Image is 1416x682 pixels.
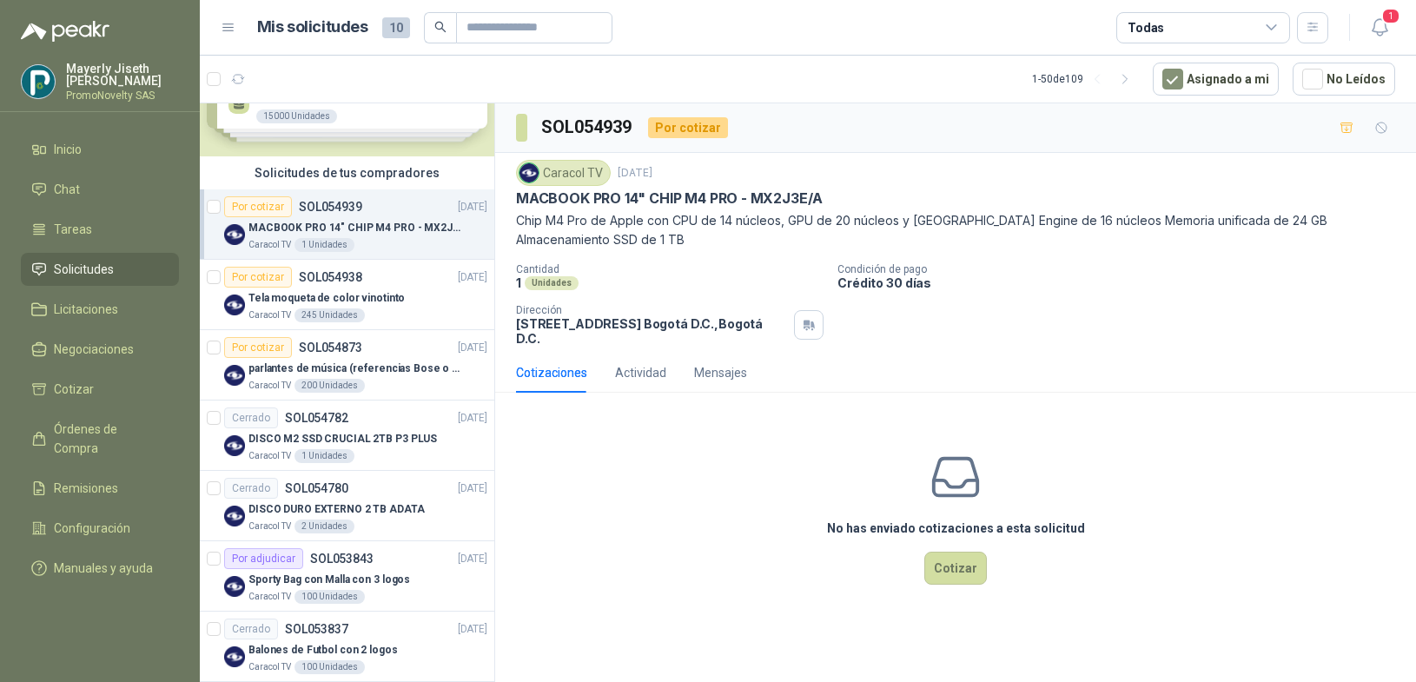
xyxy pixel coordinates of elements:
[516,316,787,346] p: [STREET_ADDRESS] Bogotá D.C. , Bogotá D.C.
[224,267,292,288] div: Por cotizar
[248,379,291,393] p: Caracol TV
[525,276,579,290] div: Unidades
[248,238,291,252] p: Caracol TV
[248,501,425,518] p: DISCO DURO EXTERNO 2 TB ADATA
[54,559,153,578] span: Manuales y ayuda
[224,196,292,217] div: Por cotizar
[200,612,494,682] a: CerradoSOL053837[DATE] Company LogoBalones de Futbol con 2 logosCaracol TV100 Unidades
[200,541,494,612] a: Por adjudicarSOL053843[DATE] Company LogoSporty Bag con Malla con 3 logosCaracol TV100 Unidades
[299,201,362,213] p: SOL054939
[458,410,487,427] p: [DATE]
[54,340,134,359] span: Negociaciones
[516,304,787,316] p: Dirección
[458,480,487,497] p: [DATE]
[200,156,494,189] div: Solicitudes de tus compradores
[285,482,348,494] p: SOL054780
[224,365,245,386] img: Company Logo
[200,330,494,401] a: Por cotizarSOL054873[DATE] Company Logoparlantes de música (referencias Bose o Alexa) CON MARCACI...
[1032,65,1139,93] div: 1 - 50 de 109
[224,576,245,597] img: Company Logo
[1293,63,1395,96] button: No Leídos
[516,211,1395,249] p: Chip M4 Pro de Apple con CPU de 14 núcleos, GPU de 20 núcleos y [GEOGRAPHIC_DATA] Engine de 16 nú...
[1128,18,1164,37] div: Todas
[21,133,179,166] a: Inicio
[21,213,179,246] a: Tareas
[224,224,245,245] img: Company Logo
[66,90,179,101] p: PromoNovelty SAS
[310,553,374,565] p: SOL053843
[248,520,291,533] p: Caracol TV
[257,15,368,40] h1: Mis solicitudes
[294,379,365,393] div: 200 Unidades
[248,431,437,447] p: DISCO M2 SSD CRUCIAL 2TB P3 PLUS
[648,117,728,138] div: Por cotizar
[248,660,291,674] p: Caracol TV
[615,363,666,382] div: Actividad
[248,290,405,307] p: Tela moqueta de color vinotinto
[285,412,348,424] p: SOL054782
[294,238,354,252] div: 1 Unidades
[200,189,494,260] a: Por cotizarSOL054939[DATE] Company LogoMACBOOK PRO 14" CHIP M4 PRO - MX2J3E/ACaracol TV1 Unidades
[434,21,447,33] span: search
[516,189,823,208] p: MACBOOK PRO 14" CHIP M4 PRO - MX2J3E/A
[54,300,118,319] span: Licitaciones
[224,478,278,499] div: Cerrado
[294,520,354,533] div: 2 Unidades
[54,479,118,498] span: Remisiones
[458,199,487,215] p: [DATE]
[248,590,291,604] p: Caracol TV
[54,140,82,159] span: Inicio
[294,660,365,674] div: 100 Unidades
[21,512,179,545] a: Configuración
[22,65,55,98] img: Company Logo
[827,519,1085,538] h3: No has enviado cotizaciones a esta solicitud
[299,271,362,283] p: SOL054938
[618,165,652,182] p: [DATE]
[516,363,587,382] div: Cotizaciones
[224,506,245,526] img: Company Logo
[382,17,410,38] span: 10
[248,572,410,588] p: Sporty Bag con Malla con 3 logos
[54,380,94,399] span: Cotizar
[924,552,987,585] button: Cotizar
[54,180,80,199] span: Chat
[248,220,465,236] p: MACBOOK PRO 14" CHIP M4 PRO - MX2J3E/A
[54,220,92,239] span: Tareas
[516,275,521,290] p: 1
[21,253,179,286] a: Solicitudes
[21,293,179,326] a: Licitaciones
[299,341,362,354] p: SOL054873
[54,519,130,538] span: Configuración
[224,619,278,639] div: Cerrado
[21,373,179,406] a: Cotizar
[224,435,245,456] img: Company Logo
[21,173,179,206] a: Chat
[200,471,494,541] a: CerradoSOL054780[DATE] Company LogoDISCO DURO EXTERNO 2 TB ADATACaracol TV2 Unidades
[516,263,824,275] p: Cantidad
[54,260,114,279] span: Solicitudes
[66,63,179,87] p: Mayerly Jiseth [PERSON_NAME]
[248,308,291,322] p: Caracol TV
[248,361,465,377] p: parlantes de música (referencias Bose o Alexa) CON MARCACION 1 LOGO (Mas datos en el adjunto)
[294,308,365,322] div: 245 Unidades
[224,548,303,569] div: Por adjudicar
[541,114,634,141] h3: SOL054939
[200,401,494,471] a: CerradoSOL054782[DATE] Company LogoDISCO M2 SSD CRUCIAL 2TB P3 PLUSCaracol TV1 Unidades
[21,333,179,366] a: Negociaciones
[458,340,487,356] p: [DATE]
[248,642,398,659] p: Balones de Futbol con 2 logos
[224,295,245,315] img: Company Logo
[694,363,747,382] div: Mensajes
[458,621,487,638] p: [DATE]
[248,449,291,463] p: Caracol TV
[1381,8,1400,24] span: 1
[519,163,539,182] img: Company Logo
[294,449,354,463] div: 1 Unidades
[458,269,487,286] p: [DATE]
[21,472,179,505] a: Remisiones
[54,420,162,458] span: Órdenes de Compra
[21,413,179,465] a: Órdenes de Compra
[21,21,109,42] img: Logo peakr
[224,337,292,358] div: Por cotizar
[294,590,365,604] div: 100 Unidades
